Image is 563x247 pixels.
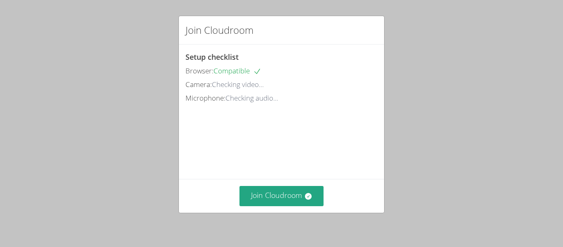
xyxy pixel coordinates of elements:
[212,80,264,89] span: Checking video...
[213,66,261,75] span: Compatible
[239,186,324,206] button: Join Cloudroom
[185,80,212,89] span: Camera:
[225,93,278,103] span: Checking audio...
[185,66,213,75] span: Browser:
[185,93,225,103] span: Microphone:
[185,23,253,38] h2: Join Cloudroom
[185,52,239,62] span: Setup checklist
